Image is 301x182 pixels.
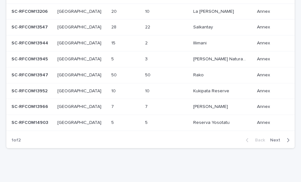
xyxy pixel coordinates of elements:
tr: SC-RFCOM13966SC-RFCOM13966 [GEOGRAPHIC_DATA][GEOGRAPHIC_DATA] 77 77 [PERSON_NAME][PERSON_NAME] An... [6,99,295,115]
p: [GEOGRAPHIC_DATA] [57,103,103,110]
tr: SC-RFCOM13945SC-RFCOM13945 [GEOGRAPHIC_DATA][GEOGRAPHIC_DATA] 55 33 [PERSON_NAME] Natural Anaerob... [6,51,295,67]
p: 22 [145,23,151,30]
p: [GEOGRAPHIC_DATA] [57,119,103,125]
p: [GEOGRAPHIC_DATA] [57,55,103,62]
button: Back [241,137,268,143]
p: Annex [257,87,271,94]
tr: SC-RFCOM13206SC-RFCOM13206 [GEOGRAPHIC_DATA][GEOGRAPHIC_DATA] 2020 1010 La [PERSON_NAME]La [PERSO... [6,4,295,19]
span: Back [251,138,265,142]
button: Next [268,137,295,143]
p: Annex [257,8,271,14]
p: 20 [111,8,118,14]
p: 50 [111,71,118,78]
p: 2 [145,39,149,46]
p: SC-RFCOM14903 [11,119,49,125]
p: [GEOGRAPHIC_DATA] [57,23,103,30]
p: 15 [111,39,117,46]
p: 3 [145,55,149,62]
tr: SC-RFCOM14903SC-RFCOM14903 [GEOGRAPHIC_DATA][GEOGRAPHIC_DATA] 55 55 Reserva YosotatuReserva Yosot... [6,115,295,131]
p: Annex [257,23,271,30]
p: Annex [257,71,271,78]
p: [GEOGRAPHIC_DATA] [57,8,103,14]
p: 10 [145,87,151,94]
p: Rako [193,71,205,78]
p: SC-RFCOM13206 [11,8,49,14]
tr: SC-RFCOM13947SC-RFCOM13947 [GEOGRAPHIC_DATA][GEOGRAPHIC_DATA] 5050 5050 RakoRako AnnexAnnex [6,67,295,83]
p: Illimani [193,39,208,46]
p: 28 [111,23,118,30]
span: Next [270,138,284,142]
p: 7 [145,103,149,110]
p: 5 [111,55,115,62]
p: SC-RFCOM13966 [11,103,49,110]
p: Reserva Yosotatu [193,119,231,125]
p: SC-RFCOM13952 [11,87,49,94]
p: SC-RFCOM13947 [11,71,49,78]
p: 10 [111,87,117,94]
p: 1 of 2 [6,133,26,148]
p: 10 [145,8,151,14]
p: Kukipata Reserve [193,87,231,94]
p: [GEOGRAPHIC_DATA] [57,71,103,78]
p: [PERSON_NAME] [193,103,229,110]
p: SC-RFCOM13945 [11,55,49,62]
p: Annex [257,39,271,46]
p: SC-RFCOM13547 [11,23,49,30]
p: [GEOGRAPHIC_DATA] [57,87,103,94]
tr: SC-RFCOM13952SC-RFCOM13952 [GEOGRAPHIC_DATA][GEOGRAPHIC_DATA] 1010 1010 Kukipata ReserveKukipata ... [6,83,295,99]
p: Salkantay [193,23,214,30]
tr: SC-RFCOM13944SC-RFCOM13944 [GEOGRAPHIC_DATA][GEOGRAPHIC_DATA] 1515 22 IllimaniIllimani AnnexAnnex [6,35,295,51]
p: Rosita Caturra Natural Anaerobic [193,55,248,62]
p: 5 [145,119,149,125]
p: [GEOGRAPHIC_DATA] [57,39,103,46]
p: Annex [257,103,271,110]
p: 5 [111,119,115,125]
tr: SC-RFCOM13547SC-RFCOM13547 [GEOGRAPHIC_DATA][GEOGRAPHIC_DATA] 2828 2222 SalkantaySalkantay AnnexA... [6,19,295,35]
p: La [PERSON_NAME] [193,8,235,14]
p: Annex [257,55,271,62]
p: 7 [111,103,115,110]
p: SC-RFCOM13944 [11,39,49,46]
p: 50 [145,71,152,78]
p: Annex [257,119,271,125]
